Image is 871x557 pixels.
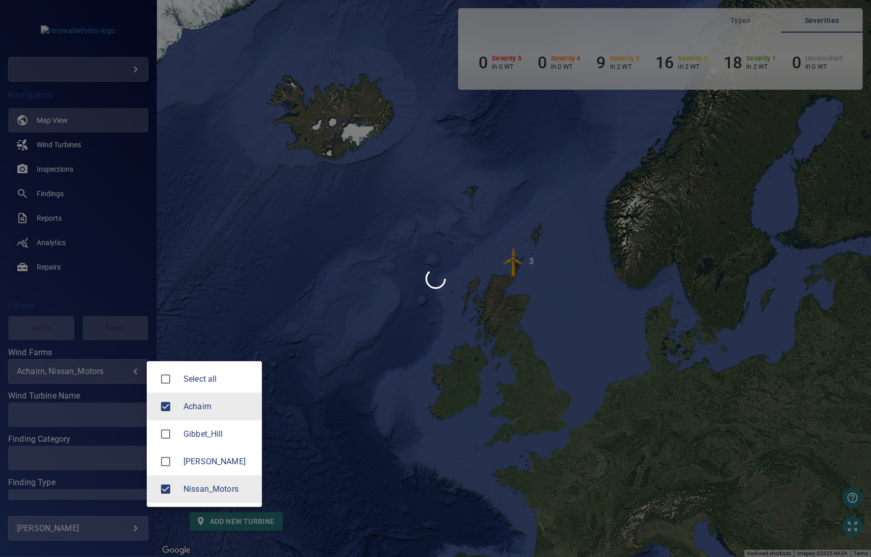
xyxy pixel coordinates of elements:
span: [PERSON_NAME] [183,456,254,468]
span: Lochhead [155,451,176,472]
div: Wind Farms Achairn [183,401,254,413]
ul: Achairn, Nissan_Motors [147,361,262,507]
span: Nissan_Motors [183,483,254,495]
span: Nissan_Motors [155,479,176,500]
span: Gibbet_Hill [183,428,254,440]
span: Gibbet_Hill [155,423,176,445]
div: Wind Farms Gibbet_Hill [183,428,254,440]
div: Wind Farms Lochhead [183,456,254,468]
span: Achairn [155,396,176,417]
span: Achairn [183,401,254,413]
span: Select all [183,373,254,385]
div: Wind Farms Nissan_Motors [183,483,254,495]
